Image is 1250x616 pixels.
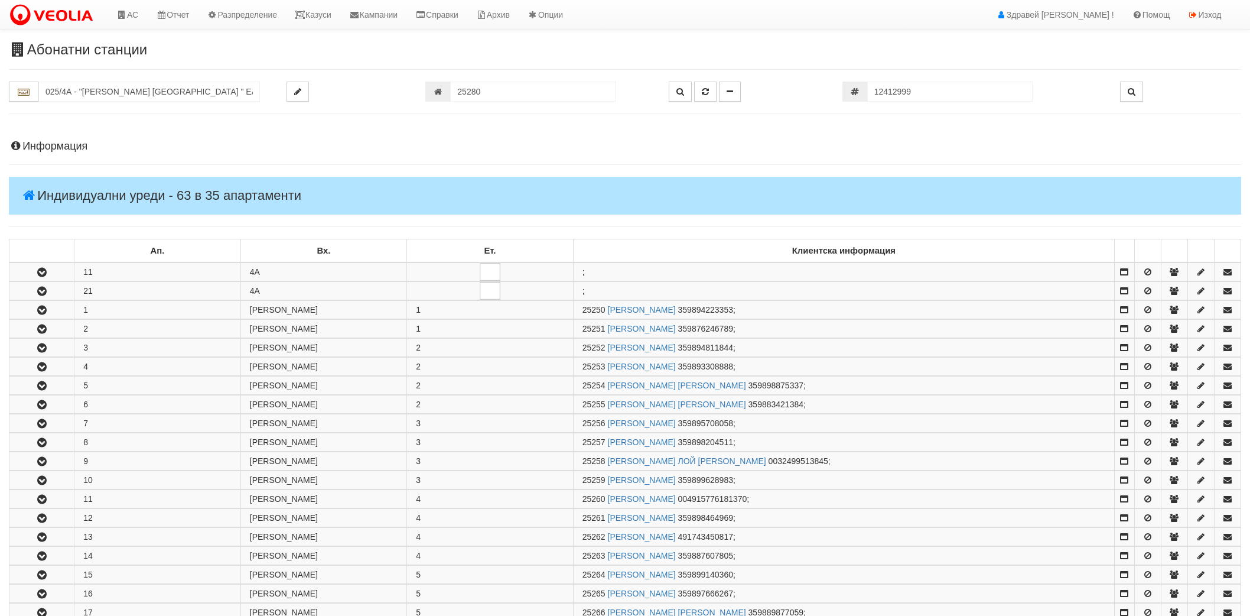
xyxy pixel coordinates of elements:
[74,509,240,527] td: 12
[240,301,406,319] td: [PERSON_NAME]
[74,585,240,603] td: 16
[74,490,240,508] td: 11
[74,566,240,584] td: 15
[608,400,746,409] a: [PERSON_NAME] [PERSON_NAME]
[573,528,1114,546] td: ;
[608,343,676,352] a: [PERSON_NAME]
[74,239,240,263] td: Ап.: No sort applied, sorting is disabled
[678,437,733,447] span: 359898204511
[582,456,606,466] span: Партида №
[678,570,733,579] span: 359899140360
[573,433,1114,452] td: ;
[608,305,676,315] a: [PERSON_NAME]
[240,585,406,603] td: [PERSON_NAME]
[240,339,406,357] td: [PERSON_NAME]
[608,362,676,371] a: [PERSON_NAME]
[240,282,406,300] td: 4А
[573,414,1114,433] td: ;
[573,282,1114,300] td: ;
[608,551,676,560] a: [PERSON_NAME]
[240,452,406,471] td: [PERSON_NAME]
[582,589,606,598] span: Партида №
[416,494,421,504] span: 4
[573,239,1114,263] td: Клиентска информация: No sort applied, sorting is disabled
[678,551,733,560] span: 359887607805
[416,532,421,542] span: 4
[608,589,676,598] a: [PERSON_NAME]
[748,381,803,390] span: 359898875337
[450,82,616,102] input: Партида №
[582,494,606,504] span: Партида №
[608,381,746,390] a: [PERSON_NAME] [PERSON_NAME]
[573,377,1114,395] td: ;
[582,513,606,523] span: Партида №
[748,400,803,409] span: 359883421384
[416,570,421,579] span: 5
[240,528,406,546] td: [PERSON_NAME]
[74,433,240,452] td: 8
[74,358,240,376] td: 4
[240,509,406,527] td: [PERSON_NAME]
[1187,239,1214,263] td: : No sort applied, sorting is disabled
[240,490,406,508] td: [PERSON_NAME]
[678,589,733,598] span: 359897666267
[573,452,1114,471] td: ;
[867,82,1033,102] input: Сериен номер
[74,377,240,395] td: 5
[573,358,1114,376] td: ;
[74,547,240,565] td: 14
[240,358,406,376] td: [PERSON_NAME]
[240,547,406,565] td: [PERSON_NAME]
[582,324,606,333] span: Партида №
[608,570,676,579] a: [PERSON_NAME]
[573,490,1114,508] td: ;
[608,419,676,428] a: [PERSON_NAME]
[573,339,1114,357] td: ;
[484,246,496,255] b: Ет.
[416,419,421,428] span: 3
[38,82,260,102] input: Абонатна станция
[416,324,421,333] span: 1
[416,589,421,598] span: 5
[74,528,240,546] td: 13
[416,513,421,523] span: 4
[582,475,606,485] span: Партида №
[240,377,406,395] td: [PERSON_NAME]
[74,301,240,319] td: 1
[678,532,733,542] span: 491743450817
[573,509,1114,527] td: ;
[678,513,733,523] span: 359898464969
[582,437,606,447] span: Партида №
[608,475,676,485] a: [PERSON_NAME]
[678,475,733,485] span: 359899628983
[9,141,1241,153] h4: Информация
[608,456,766,466] a: [PERSON_NAME] ЛОЙ [PERSON_NAME]
[678,305,733,315] span: 359894223353
[573,566,1114,584] td: ;
[582,419,606,428] span: Партида №
[582,305,606,315] span: Партида №
[240,320,406,338] td: [PERSON_NAME]
[573,547,1114,565] td: ;
[573,320,1114,338] td: ;
[1134,239,1161,263] td: : No sort applied, sorting is disabled
[582,570,606,579] span: Партида №
[240,262,406,281] td: 4А
[678,362,733,371] span: 359893308888
[416,400,421,409] span: 2
[573,585,1114,603] td: ;
[74,262,240,281] td: 11
[240,414,406,433] td: [PERSON_NAME]
[678,494,747,504] span: 004915776181370
[573,471,1114,489] td: ;
[582,362,606,371] span: Партида №
[582,551,606,560] span: Партида №
[608,494,676,504] a: [PERSON_NAME]
[9,177,1241,215] h4: Индивидуални уреди - 63 в 35 апартаменти
[582,400,606,409] span: Партида №
[74,339,240,357] td: 3
[1115,239,1135,263] td: : No sort applied, sorting is disabled
[416,343,421,352] span: 2
[582,381,606,390] span: Партида №
[1214,239,1241,263] td: : No sort applied, sorting is disabled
